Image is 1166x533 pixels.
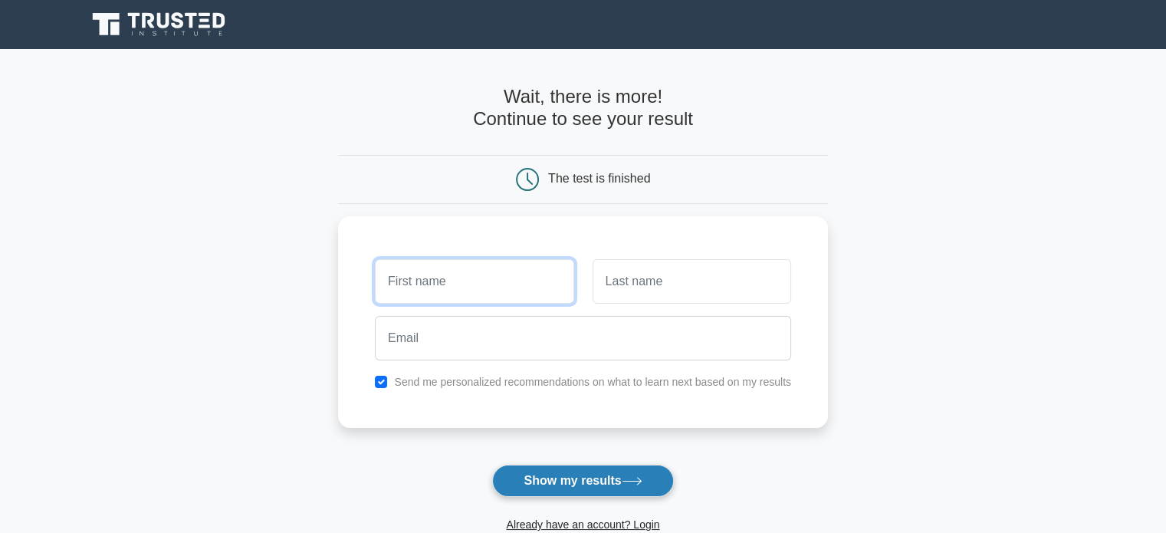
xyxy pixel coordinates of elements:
div: The test is finished [548,172,650,185]
h4: Wait, there is more! Continue to see your result [338,86,828,130]
input: Email [375,316,791,360]
label: Send me personalized recommendations on what to learn next based on my results [394,376,791,388]
a: Already have an account? Login [506,518,659,531]
input: Last name [593,259,791,304]
input: First name [375,259,573,304]
button: Show my results [492,465,673,497]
